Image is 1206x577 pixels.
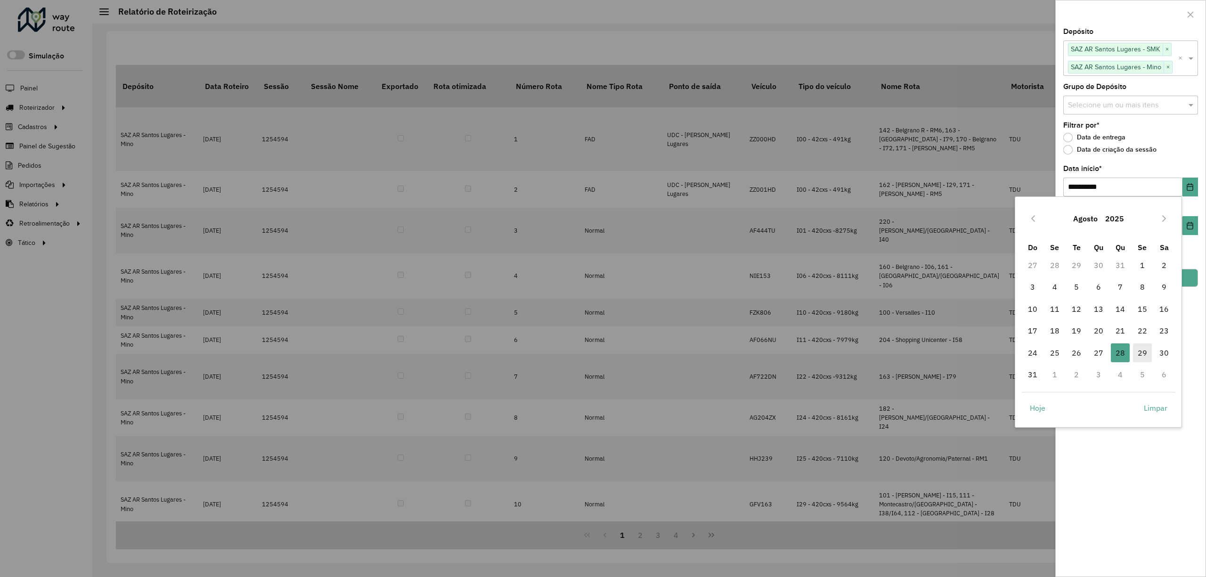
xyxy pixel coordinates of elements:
[1068,43,1163,55] span: SAZ AR Santos Lugares - SMK
[1044,341,1066,363] td: 25
[1133,277,1152,296] span: 8
[1063,133,1125,142] label: Data de entrega
[1153,364,1175,385] td: 6
[1045,321,1064,340] span: 18
[1089,300,1108,318] span: 13
[1063,145,1157,154] label: Data de criação da sessão
[1067,321,1086,340] span: 19
[1022,364,1044,385] td: 31
[1132,254,1154,276] td: 1
[1022,254,1044,276] td: 27
[1066,254,1088,276] td: 29
[1050,243,1059,252] span: Se
[1044,364,1066,385] td: 1
[1045,277,1064,296] span: 4
[1022,320,1044,341] td: 17
[1164,62,1172,73] span: ×
[1045,343,1064,362] span: 25
[1088,341,1110,363] td: 27
[1153,298,1175,320] td: 16
[1109,364,1132,385] td: 4
[1063,120,1100,131] label: Filtrar por
[1023,321,1042,340] span: 17
[1026,211,1041,226] button: Previous Month
[1066,320,1088,341] td: 19
[1109,341,1132,363] td: 28
[1163,44,1171,55] span: ×
[1015,196,1182,428] div: Choose Date
[1138,243,1147,252] span: Se
[1088,364,1110,385] td: 3
[1133,300,1152,318] span: 15
[1155,300,1173,318] span: 16
[1023,277,1042,296] span: 3
[1067,277,1086,296] span: 5
[1023,300,1042,318] span: 10
[1068,61,1164,73] span: SAZ AR Santos Lugares - Mino
[1109,298,1132,320] td: 14
[1132,276,1154,298] td: 8
[1088,276,1110,298] td: 6
[1182,216,1198,235] button: Choose Date
[1066,364,1088,385] td: 2
[1094,243,1103,252] span: Qu
[1022,341,1044,363] td: 24
[1063,26,1093,37] label: Depósito
[1133,343,1152,362] span: 29
[1132,341,1154,363] td: 29
[1030,402,1045,414] span: Hoje
[1155,277,1173,296] span: 9
[1109,320,1132,341] td: 21
[1160,243,1169,252] span: Sa
[1088,254,1110,276] td: 30
[1067,300,1086,318] span: 12
[1109,276,1132,298] td: 7
[1067,343,1086,362] span: 26
[1155,343,1173,362] span: 30
[1045,300,1064,318] span: 11
[1028,243,1037,252] span: Do
[1066,276,1088,298] td: 5
[1022,276,1044,298] td: 3
[1088,298,1110,320] td: 13
[1132,364,1154,385] td: 5
[1111,343,1130,362] span: 28
[1089,277,1108,296] span: 6
[1157,211,1172,226] button: Next Month
[1089,321,1108,340] span: 20
[1136,398,1175,417] button: Limpar
[1022,298,1044,320] td: 10
[1153,341,1175,363] td: 30
[1066,298,1088,320] td: 12
[1044,276,1066,298] td: 4
[1116,243,1125,252] span: Qu
[1155,321,1173,340] span: 23
[1044,320,1066,341] td: 18
[1063,81,1126,92] label: Grupo de Depósito
[1155,256,1173,275] span: 2
[1153,320,1175,341] td: 23
[1153,276,1175,298] td: 9
[1153,254,1175,276] td: 2
[1069,207,1101,230] button: Choose Month
[1022,398,1053,417] button: Hoje
[1044,254,1066,276] td: 28
[1109,254,1132,276] td: 31
[1023,343,1042,362] span: 24
[1178,53,1186,64] span: Clear all
[1133,256,1152,275] span: 1
[1144,402,1167,414] span: Limpar
[1044,298,1066,320] td: 11
[1132,320,1154,341] td: 22
[1101,207,1128,230] button: Choose Year
[1111,321,1130,340] span: 21
[1133,321,1152,340] span: 22
[1111,300,1130,318] span: 14
[1182,178,1198,196] button: Choose Date
[1111,277,1130,296] span: 7
[1063,163,1102,174] label: Data início
[1066,341,1088,363] td: 26
[1132,298,1154,320] td: 15
[1023,365,1042,384] span: 31
[1089,343,1108,362] span: 27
